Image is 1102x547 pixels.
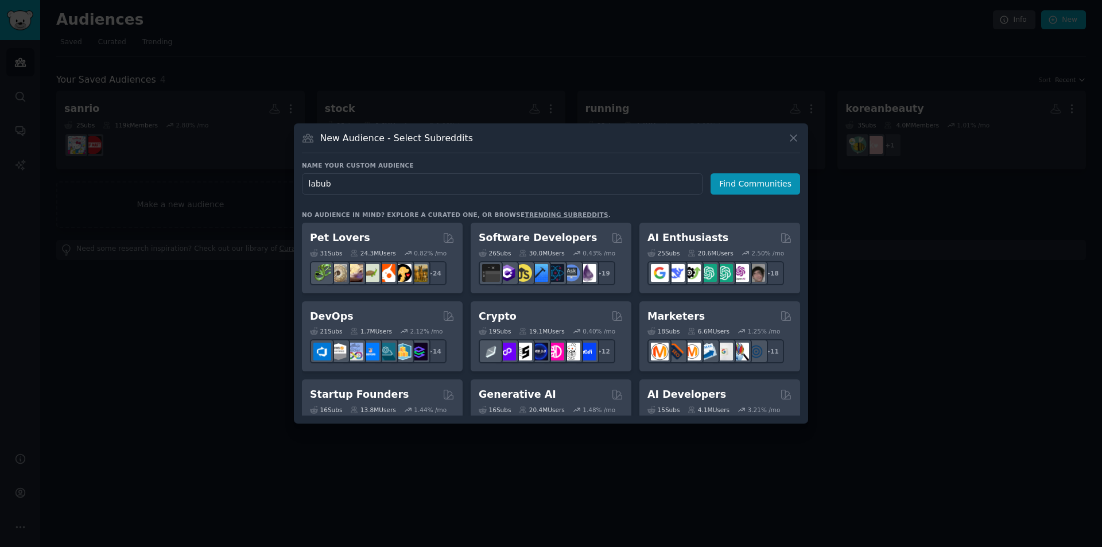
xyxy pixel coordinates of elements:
div: 1.48 % /mo [583,406,615,414]
img: AskMarketing [683,343,701,360]
div: 6.6M Users [688,327,730,335]
div: 1.7M Users [350,327,392,335]
img: googleads [715,343,733,360]
img: 0xPolygon [498,343,516,360]
div: + 11 [760,339,784,363]
div: 13.8M Users [350,406,395,414]
img: content_marketing [651,343,669,360]
img: defi_ [579,343,596,360]
input: Pick a short name, like "Digital Marketers" or "Movie-Goers" [302,173,703,195]
div: 16 Sub s [479,406,511,414]
div: + 19 [591,261,615,285]
div: 1.44 % /mo [414,406,447,414]
img: azuredevops [313,343,331,360]
div: 0.43 % /mo [583,249,615,257]
div: 19 Sub s [479,327,511,335]
img: turtle [362,264,379,282]
h2: AI Developers [647,387,726,402]
div: 0.40 % /mo [583,327,615,335]
img: dogbreed [410,264,428,282]
img: leopardgeckos [346,264,363,282]
img: Emailmarketing [699,343,717,360]
div: 3.21 % /mo [748,406,781,414]
img: PlatformEngineers [410,343,428,360]
div: 1.25 % /mo [748,327,781,335]
h2: DevOps [310,309,354,324]
img: defiblockchain [546,343,564,360]
h3: Name your custom audience [302,161,800,169]
img: herpetology [313,264,331,282]
div: + 12 [591,339,615,363]
img: cockatiel [378,264,395,282]
img: GoogleGeminiAI [651,264,669,282]
img: chatgpt_prompts_ [715,264,733,282]
img: iOSProgramming [530,264,548,282]
div: 18 Sub s [647,327,680,335]
img: ethfinance [482,343,500,360]
div: + 14 [422,339,447,363]
h2: Software Developers [479,231,597,245]
img: CryptoNews [562,343,580,360]
img: DeepSeek [667,264,685,282]
div: 0.82 % /mo [414,249,447,257]
img: MarketingResearch [731,343,749,360]
h2: AI Enthusiasts [647,231,728,245]
img: AWS_Certified_Experts [329,343,347,360]
h3: New Audience - Select Subreddits [320,132,473,144]
img: software [482,264,500,282]
div: 19.1M Users [519,327,564,335]
div: + 18 [760,261,784,285]
img: ballpython [329,264,347,282]
img: AItoolsCatalog [683,264,701,282]
div: 15 Sub s [647,406,680,414]
h2: Crypto [479,309,517,324]
h2: Marketers [647,309,705,324]
button: Find Communities [711,173,800,195]
img: ethstaker [514,343,532,360]
div: 21 Sub s [310,327,342,335]
div: 24.3M Users [350,249,395,257]
img: learnjavascript [514,264,532,282]
div: 4.1M Users [688,406,730,414]
h2: Generative AI [479,387,556,402]
div: No audience in mind? Explore a curated one, or browse . [302,211,611,219]
div: 2.50 % /mo [751,249,784,257]
img: chatgpt_promptDesign [699,264,717,282]
img: OpenAIDev [731,264,749,282]
img: DevOpsLinks [362,343,379,360]
div: 26 Sub s [479,249,511,257]
img: OnlineMarketing [747,343,765,360]
img: bigseo [667,343,685,360]
img: elixir [579,264,596,282]
div: 16 Sub s [310,406,342,414]
img: Docker_DevOps [346,343,363,360]
img: web3 [530,343,548,360]
div: 20.6M Users [688,249,733,257]
div: 30.0M Users [519,249,564,257]
img: PetAdvice [394,264,412,282]
div: 20.4M Users [519,406,564,414]
div: 2.12 % /mo [410,327,443,335]
div: + 24 [422,261,447,285]
img: ArtificalIntelligence [747,264,765,282]
img: AskComputerScience [562,264,580,282]
img: platformengineering [378,343,395,360]
div: 25 Sub s [647,249,680,257]
img: reactnative [546,264,564,282]
h2: Pet Lovers [310,231,370,245]
img: aws_cdk [394,343,412,360]
img: csharp [498,264,516,282]
div: 31 Sub s [310,249,342,257]
a: trending subreddits [525,211,608,218]
h2: Startup Founders [310,387,409,402]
